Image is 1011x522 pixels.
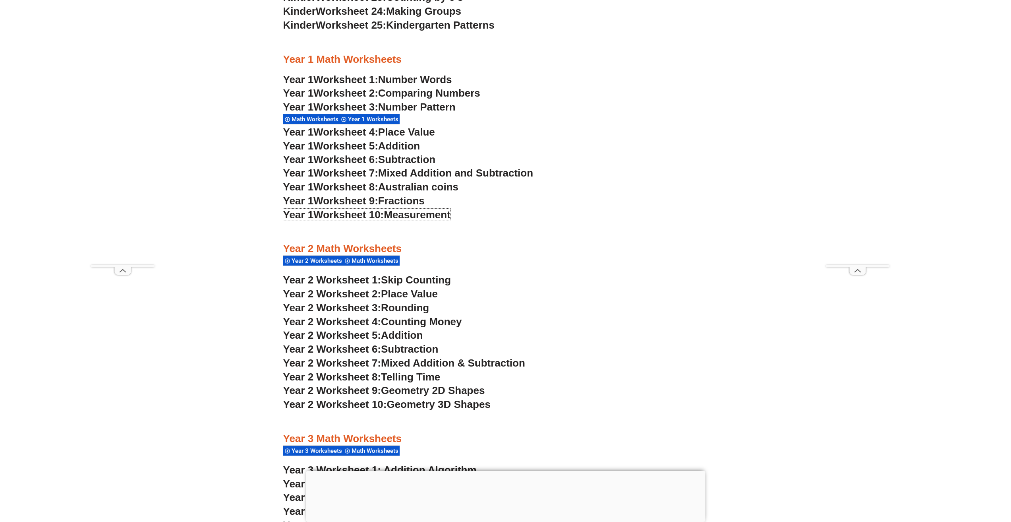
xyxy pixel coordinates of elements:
[313,101,378,113] span: Worksheet 3:
[283,445,343,456] div: Year 3 Worksheets
[378,181,458,193] span: Australian coins
[292,116,341,123] span: Math Worksheets
[348,116,401,123] span: Year 1 Worksheets
[283,357,381,369] span: Year 2 Worksheet 7:
[313,167,378,179] span: Worksheet 7:
[316,19,386,31] span: Worksheet 25:
[381,384,485,396] span: Geometry 2D Shapes
[381,288,438,300] span: Place Value
[343,445,400,456] div: Math Worksheets
[879,432,1011,522] iframe: Chat Widget
[283,274,451,286] a: Year 2 Worksheet 1:Skip Counting
[313,140,378,152] span: Worksheet 5:
[283,329,423,341] a: Year 2 Worksheet 5:Addition
[283,384,485,396] a: Year 2 Worksheet 9:Geometry 2D Shapes
[352,257,401,264] span: Math Worksheets
[283,126,435,138] a: Year 1Worksheet 4:Place Value
[292,257,344,264] span: Year 2 Worksheets
[283,398,387,410] span: Year 2 Worksheet 10:
[378,101,456,113] span: Number Pattern
[313,74,378,85] span: Worksheet 1:
[340,114,400,124] div: Year 1 Worksheets
[283,74,452,85] a: Year 1Worksheet 1:Number Words
[283,288,381,300] span: Year 2 Worksheet 2:
[283,398,491,410] a: Year 2 Worksheet 10:Geometry 3D Shapes
[283,87,480,99] a: Year 1Worksheet 2:Comparing Numbers
[283,153,436,165] a: Year 1Worksheet 6:Subtraction
[283,5,316,17] span: Kinder
[283,19,316,31] span: Kinder
[313,181,378,193] span: Worksheet 8:
[283,53,728,66] h3: Year 1 Math Worksheets
[283,316,381,328] span: Year 2 Worksheet 4:
[283,255,343,266] div: Year 2 Worksheets
[381,329,423,341] span: Addition
[283,181,458,193] a: Year 1Worksheet 8:Australian coins
[283,140,420,152] a: Year 1Worksheet 5:Addition
[283,491,438,503] a: Year 3 Worksheet 3:Place Value
[283,432,728,446] h3: Year 3 Math Worksheets
[283,343,439,355] a: Year 2 Worksheet 6:Subtraction
[91,26,155,265] iframe: Advertisement
[378,153,435,165] span: Subtraction
[378,74,452,85] span: Number Words
[381,357,525,369] span: Mixed Addition & Subtraction
[283,343,381,355] span: Year 2 Worksheet 6:
[283,274,381,286] span: Year 2 Worksheet 1:
[343,255,400,266] div: Math Worksheets
[292,447,344,454] span: Year 3 Worksheets
[313,126,378,138] span: Worksheet 4:
[381,316,462,328] span: Counting Money
[387,398,490,410] span: Geometry 3D Shapes
[283,491,381,503] span: Year 3 Worksheet 3:
[283,242,728,256] h3: Year 2 Math Worksheets
[283,302,429,314] a: Year 2 Worksheet 3:Rounding
[313,153,378,165] span: Worksheet 6:
[283,478,425,490] a: Year 3 Worksheet 2: Addition
[378,126,435,138] span: Place Value
[381,274,451,286] span: Skip Counting
[381,343,438,355] span: Subtraction
[283,505,432,517] a: Year 3 Worksheet 4: Rounding
[381,371,440,383] span: Telling Time
[386,19,495,31] span: Kindergarten Patterns
[283,101,456,113] a: Year 1Worksheet 3:Number Pattern
[283,371,441,383] a: Year 2 Worksheet 8:Telling Time
[283,167,534,179] a: Year 1Worksheet 7:Mixed Addition and Subtraction
[283,357,525,369] a: Year 2 Worksheet 7:Mixed Addition & Subtraction
[283,371,381,383] span: Year 2 Worksheet 8:
[384,209,450,221] span: Measurement
[283,114,340,124] div: Math Worksheets
[283,302,381,314] span: Year 2 Worksheet 3:
[283,329,381,341] span: Year 2 Worksheet 5:
[313,209,384,221] span: Worksheet 10:
[378,87,480,99] span: Comparing Numbers
[283,384,381,396] span: Year 2 Worksheet 9:
[283,316,462,328] a: Year 2 Worksheet 4:Counting Money
[378,140,420,152] span: Addition
[283,209,450,221] a: Year 1Worksheet 10:Measurement
[283,195,425,207] a: Year 1Worksheet 9:Fractions
[283,288,438,300] a: Year 2 Worksheet 2:Place Value
[313,87,378,99] span: Worksheet 2:
[316,5,386,17] span: Worksheet 24:
[386,5,461,17] span: Making Groups
[283,464,477,476] a: Year 3 Worksheet 1: Addition Algorithm
[378,167,533,179] span: Mixed Addition and Subtraction
[352,447,401,454] span: Math Worksheets
[381,302,429,314] span: Rounding
[313,195,378,207] span: Worksheet 9:
[826,26,889,265] iframe: Advertisement
[306,471,705,520] iframe: Advertisement
[378,195,425,207] span: Fractions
